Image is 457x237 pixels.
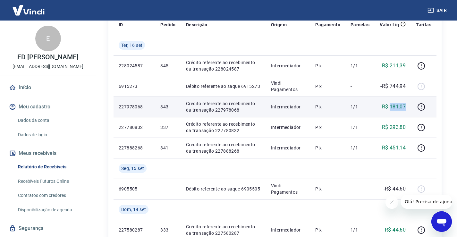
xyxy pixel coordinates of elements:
p: 1/1 [351,227,369,233]
p: Tarifas [416,21,431,28]
p: 6915273 [119,83,150,89]
p: Vindi Pagamentos [271,182,305,195]
button: Sair [426,4,449,16]
p: 1/1 [351,63,369,69]
p: Crédito referente ao recebimento da transação 227978068 [186,100,261,113]
p: Intermediador [271,63,305,69]
p: 343 [160,104,175,110]
p: ID [119,21,123,28]
a: Segurança [8,221,88,235]
p: 227780832 [119,124,150,131]
p: 1/1 [351,145,369,151]
a: Contratos com credores [15,189,88,202]
p: 341 [160,145,175,151]
a: Início [8,80,88,95]
p: Pix [315,145,340,151]
p: 6905505 [119,186,150,192]
a: Disponibilização de agenda [15,203,88,216]
p: Pix [315,124,340,131]
iframe: Botão para abrir a janela de mensagens [431,211,452,232]
a: Dados de login [15,128,88,141]
p: Intermediador [271,124,305,131]
p: Pix [315,186,340,192]
p: Intermediador [271,104,305,110]
p: Intermediador [271,145,305,151]
button: Meus recebíveis [8,146,88,160]
p: 228024587 [119,63,150,69]
p: Pedido [160,21,175,28]
span: Ter, 16 set [121,42,142,48]
p: Pix [315,227,340,233]
p: R$ 181,07 [382,103,406,111]
span: Olá! Precisa de ajuda? [4,4,54,10]
p: Crédito referente ao recebimento da transação 227780832 [186,121,261,134]
p: [EMAIL_ADDRESS][DOMAIN_NAME] [13,63,83,70]
p: Vindi Pagamentos [271,80,305,93]
img: Vindi [8,0,49,20]
p: Pagamento [315,21,340,28]
p: Crédito referente ao recebimento da transação 227888268 [186,141,261,154]
p: R$ 451,14 [382,144,406,152]
p: 1/1 [351,104,369,110]
p: Intermediador [271,227,305,233]
p: 227888268 [119,145,150,151]
p: Débito referente ao saque 6915273 [186,83,261,89]
p: - [351,186,369,192]
p: 333 [160,227,175,233]
p: Origem [271,21,287,28]
p: R$ 44,60 [385,226,406,234]
a: Relatório de Recebíveis [15,160,88,174]
iframe: Fechar mensagem [385,196,398,209]
p: -R$ 744,94 [380,82,406,90]
p: Pix [315,83,340,89]
div: E [35,26,61,51]
p: 227580287 [119,227,150,233]
p: - [351,83,369,89]
span: Dom, 14 set [121,206,146,213]
p: R$ 211,39 [382,62,406,70]
p: Crédito referente ao recebimento da transação 227580287 [186,224,261,236]
iframe: Mensagem da empresa [401,195,452,209]
a: Dados da conta [15,114,88,127]
p: Pix [315,63,340,69]
p: R$ 293,80 [382,123,406,131]
p: Valor Líq. [380,21,401,28]
button: Meu cadastro [8,100,88,114]
p: 337 [160,124,175,131]
p: Parcelas [351,21,369,28]
p: ED [PERSON_NAME] [17,54,79,61]
p: Débito referente ao saque 6905505 [186,186,261,192]
p: 227978068 [119,104,150,110]
p: 1/1 [351,124,369,131]
p: Crédito referente ao recebimento da transação 228024587 [186,59,261,72]
p: Pix [315,104,340,110]
a: Recebíveis Futuros Online [15,175,88,188]
p: -R$ 44,60 [384,185,406,193]
span: Seg, 15 set [121,165,144,172]
p: 345 [160,63,175,69]
p: Descrição [186,21,207,28]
